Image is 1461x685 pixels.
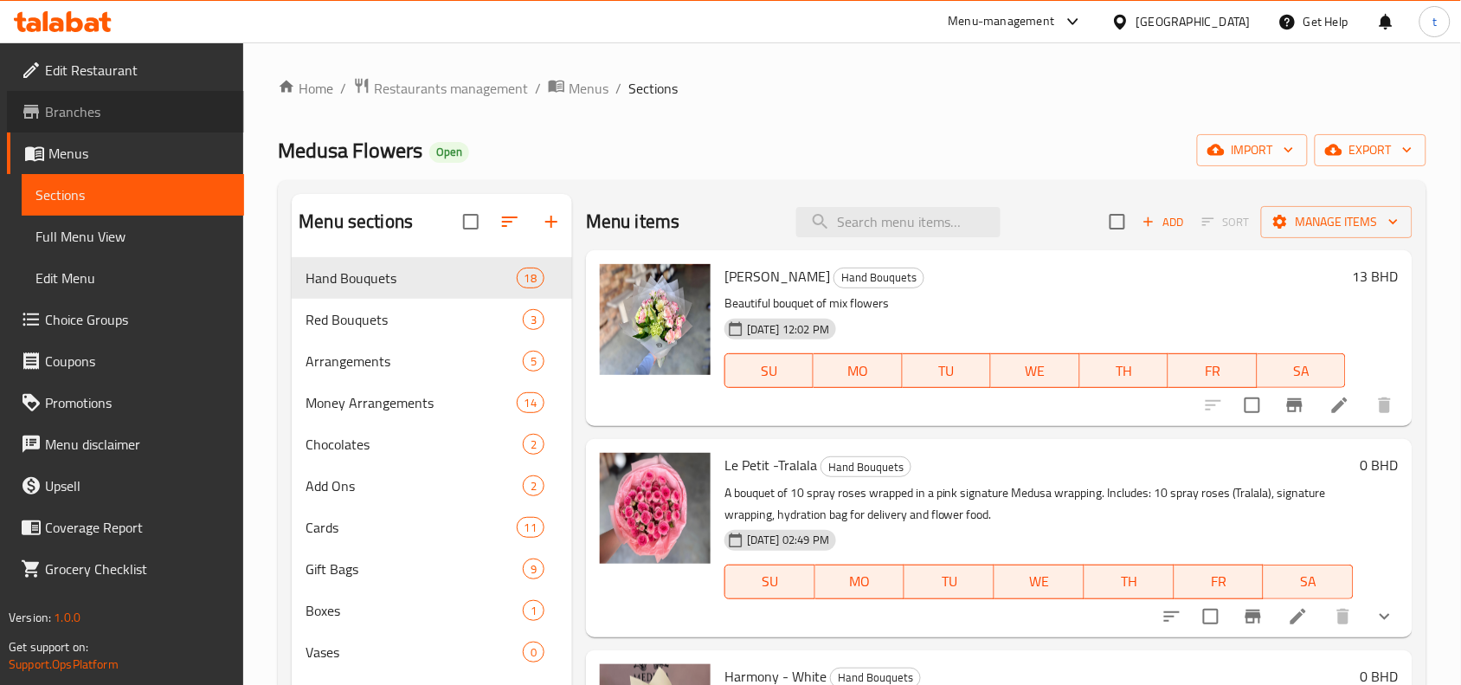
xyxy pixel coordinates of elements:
[306,351,523,372] span: Arrangements
[429,142,469,163] div: Open
[518,520,544,536] span: 11
[732,359,807,384] span: SU
[524,436,544,453] span: 2
[814,353,902,388] button: MO
[821,359,895,384] span: MO
[306,642,523,662] div: Vases
[1140,212,1187,232] span: Add
[524,561,544,578] span: 9
[1151,596,1193,637] button: sort-choices
[45,351,230,372] span: Coupons
[569,78,608,99] span: Menus
[1211,139,1294,161] span: import
[1271,569,1347,594] span: SA
[600,264,711,375] img: Amelia
[306,600,523,621] span: Boxes
[48,143,230,164] span: Menus
[523,309,544,330] div: items
[292,465,572,507] div: Add Ons2
[1099,204,1136,240] span: Select section
[991,353,1079,388] button: WE
[518,395,544,411] span: 14
[292,423,572,465] div: Chocolates2
[35,226,230,247] span: Full Menu View
[524,478,544,494] span: 2
[833,268,924,288] div: Hand Bouquets
[615,78,621,99] li: /
[45,309,230,330] span: Choice Groups
[724,565,815,599] button: SU
[535,78,541,99] li: /
[7,507,244,548] a: Coverage Report
[740,321,836,338] span: [DATE] 12:02 PM
[292,548,572,590] div: Gift Bags9
[815,565,905,599] button: MO
[1274,385,1316,426] button: Branch-specific-item
[994,565,1084,599] button: WE
[949,11,1055,32] div: Menu-management
[1168,353,1257,388] button: FR
[524,603,544,619] span: 1
[9,653,119,675] a: Support.OpsPlatform
[740,532,836,548] span: [DATE] 02:49 PM
[7,91,244,132] a: Branches
[1261,206,1413,238] button: Manage items
[292,631,572,673] div: Vases0
[517,268,544,288] div: items
[292,299,572,340] div: Red Bouquets3
[910,359,984,384] span: TU
[524,353,544,370] span: 5
[1432,12,1437,31] span: t
[1374,606,1395,627] svg: Show Choices
[292,250,572,680] nav: Menu sections
[732,569,808,594] span: SU
[292,340,572,382] div: Arrangements5
[1353,264,1399,288] h6: 13 BHD
[306,268,516,288] span: Hand Bouquets
[1191,209,1261,236] span: Select section first
[998,359,1072,384] span: WE
[1136,209,1191,236] button: Add
[1001,569,1078,594] span: WE
[1087,359,1162,384] span: TH
[523,434,544,455] div: items
[1136,12,1251,31] div: [GEOGRAPHIC_DATA]
[453,204,489,240] span: Select all sections
[1084,565,1175,599] button: TH
[7,132,244,174] a: Menus
[724,353,814,388] button: SU
[796,207,1001,237] input: search
[1233,596,1274,637] button: Branch-specific-item
[45,559,230,579] span: Grocery Checklist
[586,209,680,235] h2: Menu items
[7,49,244,91] a: Edit Restaurant
[523,559,544,579] div: items
[724,293,1346,314] p: Beautiful bouquet of mix flowers
[306,559,523,579] span: Gift Bags
[292,382,572,423] div: Money Arrangements14
[600,453,711,564] img: Le Petit -Tralala
[292,590,572,631] div: Boxes1
[7,423,244,465] a: Menu disclaimer
[54,606,80,629] span: 1.0.0
[278,78,333,99] a: Home
[1275,211,1399,233] span: Manage items
[524,312,544,328] span: 3
[9,606,51,629] span: Version:
[548,77,608,100] a: Menus
[1197,134,1308,166] button: import
[35,268,230,288] span: Edit Menu
[7,340,244,382] a: Coupons
[299,209,413,235] h2: Menu sections
[911,569,988,594] span: TU
[1361,453,1399,477] h6: 0 BHD
[22,216,244,257] a: Full Menu View
[306,392,516,413] span: Money Arrangements
[821,456,911,477] div: Hand Bouquets
[1258,353,1346,388] button: SA
[45,475,230,496] span: Upsell
[724,452,817,478] span: Le Petit -Tralala
[292,507,572,548] div: Cards11
[1364,385,1406,426] button: delete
